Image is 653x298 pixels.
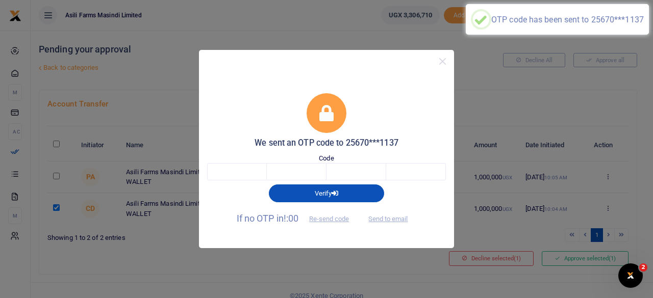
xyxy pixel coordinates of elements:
[237,213,358,224] span: If no OTP in
[207,138,446,148] h5: We sent an OTP code to 25670***1137
[618,263,643,288] iframe: Intercom live chat
[269,184,384,202] button: Verify
[639,263,647,272] span: 2
[435,54,450,69] button: Close
[284,213,298,224] span: !:00
[319,153,334,164] label: Code
[491,15,644,24] div: OTP code has been sent to 25670***1137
